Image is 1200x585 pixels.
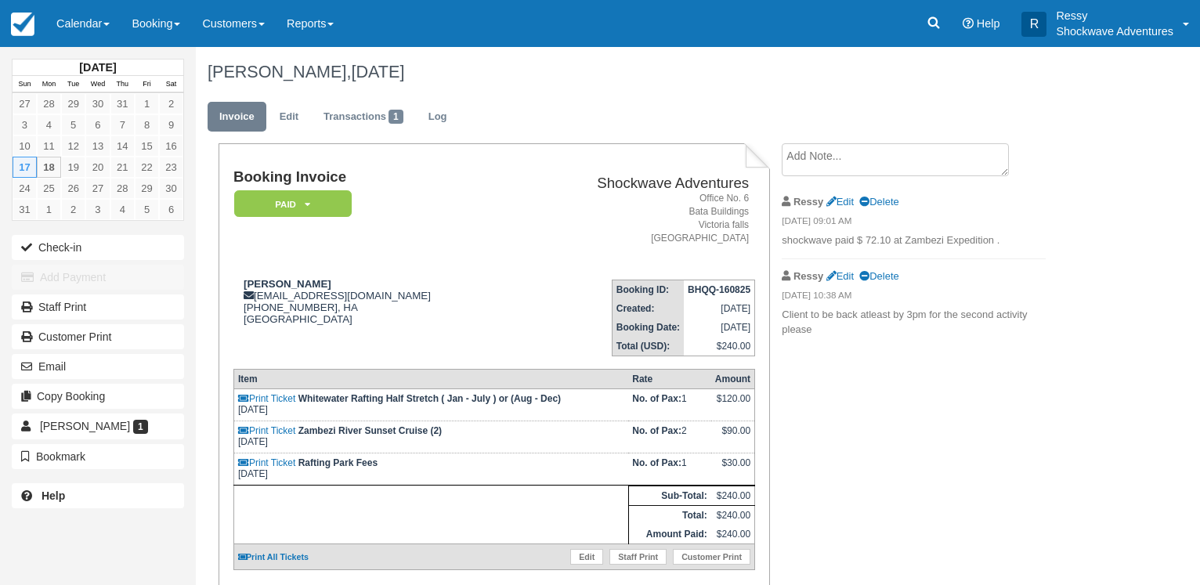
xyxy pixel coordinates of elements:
th: Amount Paid: [628,525,711,544]
button: Copy Booking [12,384,184,409]
a: 29 [135,178,159,199]
a: 24 [13,178,37,199]
a: Edit [826,196,854,208]
a: Invoice [208,102,266,132]
a: 27 [13,93,37,114]
th: Total: [628,506,711,525]
a: 30 [159,178,183,199]
a: 20 [85,157,110,178]
strong: Whitewater Rafting Half Stretch ( Jan - July ) or (Aug - Dec) [298,393,561,404]
th: Wed [85,76,110,93]
div: R [1021,12,1046,37]
a: 15 [135,135,159,157]
a: 29 [61,93,85,114]
strong: Rafting Park Fees [298,457,378,468]
a: Print All Tickets [238,552,309,562]
a: Staff Print [12,294,184,320]
h1: [PERSON_NAME], [208,63,1084,81]
a: 6 [85,114,110,135]
div: $30.00 [715,457,750,481]
button: Check-in [12,235,184,260]
a: Staff Print [609,549,667,565]
a: 17 [13,157,37,178]
a: 7 [110,114,135,135]
a: [PERSON_NAME] 1 [12,413,184,439]
a: 12 [61,135,85,157]
strong: No. of Pax [632,393,681,404]
i: Help [963,18,974,29]
td: [DATE] [684,318,755,337]
strong: [DATE] [79,61,116,74]
p: Client to be back atleast by 3pm for the second activity please [782,308,1046,337]
td: $240.00 [711,486,755,506]
a: Edit [570,549,603,565]
a: 31 [110,93,135,114]
th: Amount [711,370,755,389]
em: [DATE] 09:01 AM [782,215,1046,232]
strong: [PERSON_NAME] [244,278,331,290]
td: $240.00 [684,337,755,356]
a: 31 [13,199,37,220]
th: Fri [135,76,159,93]
a: 4 [110,199,135,220]
th: Tue [61,76,85,93]
strong: Ressy [793,270,823,282]
em: [DATE] 10:38 AM [782,289,1046,306]
span: 1 [133,420,148,434]
p: shockwave paid $ 72.10 at Zambezi Expedition . [782,233,1046,248]
td: 1 [628,389,711,421]
a: Edit [826,270,854,282]
a: Print Ticket [238,425,295,436]
a: Transactions1 [312,102,415,132]
b: Help [42,489,65,502]
a: Customer Print [673,549,750,565]
a: 18 [37,157,61,178]
a: 2 [61,199,85,220]
a: 1 [37,199,61,220]
button: Email [12,354,184,379]
img: checkfront-main-nav-mini-logo.png [11,13,34,36]
a: 10 [13,135,37,157]
strong: Zambezi River Sunset Cruise (2) [298,425,442,436]
th: Sun [13,76,37,93]
td: [DATE] [233,453,628,486]
th: Created: [612,299,684,318]
a: 25 [37,178,61,199]
address: Office No. 6 Bata Buildings Victoria falls [GEOGRAPHIC_DATA] [524,192,749,246]
a: Print Ticket [238,457,295,468]
a: Log [417,102,459,132]
span: 1 [389,110,403,124]
td: 2 [628,421,711,453]
p: Ressy [1056,8,1173,23]
a: 6 [159,199,183,220]
td: $240.00 [711,506,755,525]
h2: Shockwave Adventures [524,175,749,192]
a: 3 [85,199,110,220]
div: $90.00 [715,425,750,449]
th: Sub-Total: [628,486,711,506]
h1: Booking Invoice [233,169,518,186]
th: Booking Date: [612,318,684,337]
a: 2 [159,93,183,114]
a: 1 [135,93,159,114]
div: [EMAIL_ADDRESS][DOMAIN_NAME] [PHONE_NUMBER], HA [GEOGRAPHIC_DATA] [233,278,518,345]
span: [PERSON_NAME] [40,420,130,432]
button: Add Payment [12,265,184,290]
a: Delete [859,196,898,208]
a: 28 [110,178,135,199]
strong: Ressy [793,196,823,208]
td: [DATE] [233,389,628,421]
a: 26 [61,178,85,199]
span: [DATE] [351,62,404,81]
th: Thu [110,76,135,93]
strong: BHQQ-160825 [688,284,750,295]
th: Total (USD): [612,337,684,356]
a: 23 [159,157,183,178]
a: 8 [135,114,159,135]
a: 4 [37,114,61,135]
th: Mon [37,76,61,93]
th: Item [233,370,628,389]
a: 5 [61,114,85,135]
td: $240.00 [711,525,755,544]
td: [DATE] [233,421,628,453]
